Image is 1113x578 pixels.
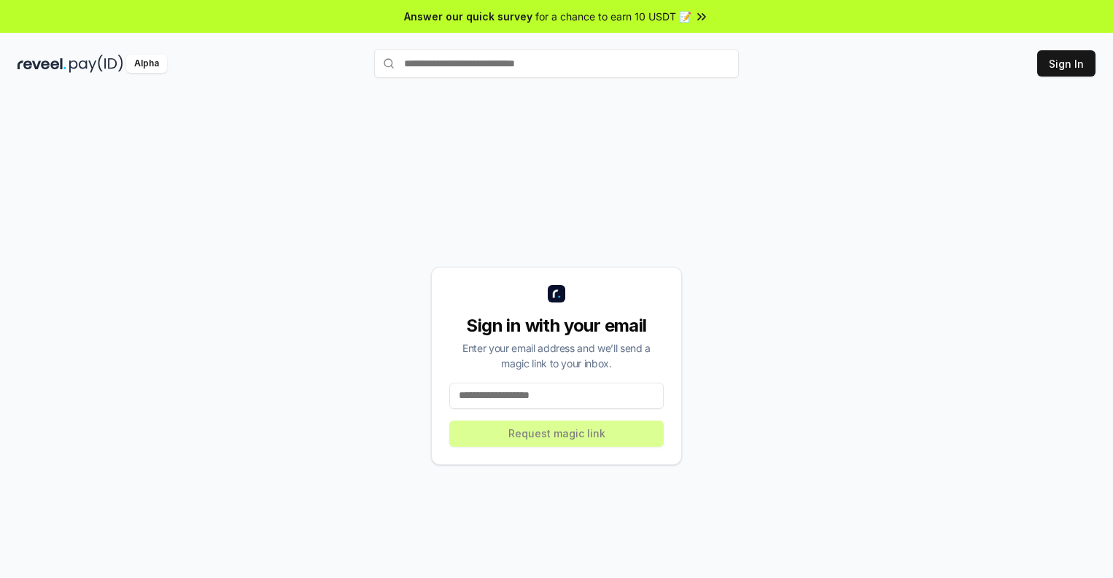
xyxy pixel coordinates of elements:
[1037,50,1095,77] button: Sign In
[535,9,691,24] span: for a chance to earn 10 USDT 📝
[69,55,123,73] img: pay_id
[449,314,664,337] div: Sign in with your email
[449,340,664,371] div: Enter your email address and we’ll send a magic link to your inbox.
[126,55,167,73] div: Alpha
[404,9,532,24] span: Answer our quick survey
[548,285,565,302] img: logo_small
[18,55,66,73] img: reveel_dark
